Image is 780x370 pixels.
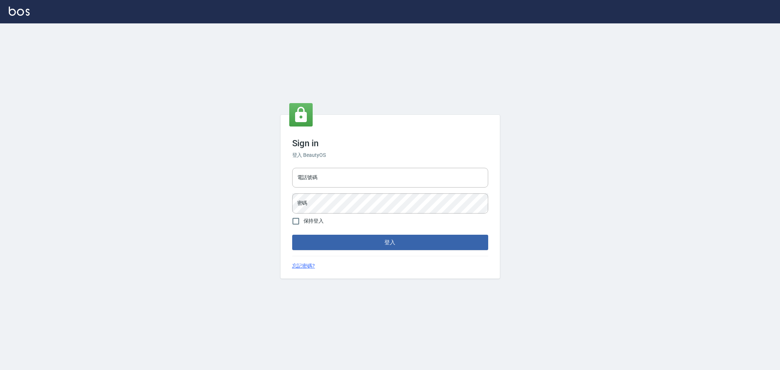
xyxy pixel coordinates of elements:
[9,7,30,16] img: Logo
[292,151,488,159] h6: 登入 BeautyOS
[292,138,488,148] h3: Sign in
[304,217,324,225] span: 保持登入
[292,235,488,250] button: 登入
[292,262,315,270] a: 忘記密碼?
